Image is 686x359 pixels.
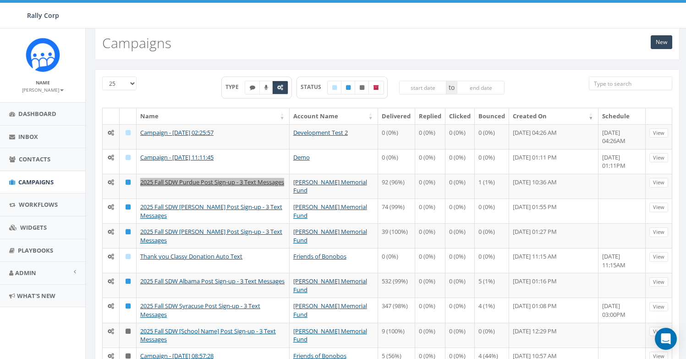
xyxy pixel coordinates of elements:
[475,248,509,273] td: 0 (0%)
[445,323,475,348] td: 0 (0%)
[378,199,415,223] td: 74 (99%)
[301,83,328,91] span: STATUS
[27,11,59,20] span: Rally Corp
[649,302,668,312] a: View
[108,278,114,284] i: Automated Message
[509,323,598,348] td: [DATE] 12:29 PM
[415,124,445,149] td: 0 (0%)
[140,203,282,220] a: 2025 Fall SDW [PERSON_NAME] Post Sign-up - 3 Text Messages
[655,328,677,350] div: Open Intercom Messenger
[598,108,646,124] th: Schedule
[378,298,415,322] td: 347 (98%)
[415,273,445,298] td: 0 (0%)
[108,155,114,160] i: Automated Message
[140,252,242,260] a: Thank you Classy Donation Auto Text
[36,79,50,86] small: Name
[126,229,131,235] i: Published
[108,254,114,260] i: Automated Message
[378,223,415,248] td: 39 (100%)
[225,83,245,91] span: TYPE
[137,108,290,124] th: Name: activate to sort column ascending
[509,199,598,223] td: [DATE] 01:55 PM
[598,248,646,273] td: [DATE] 11:15AM
[445,174,475,199] td: 0 (0%)
[22,87,64,93] small: [PERSON_NAME]
[598,149,646,174] td: [DATE] 01:11PM
[378,174,415,199] td: 92 (96%)
[378,108,415,124] th: Delivered
[264,85,268,90] i: Ringless Voice Mail
[446,81,457,94] span: to
[509,108,598,124] th: Created On: activate to sort column ascending
[293,128,348,137] a: Development Test 2
[332,85,337,90] i: Draft
[475,223,509,248] td: 0 (0%)
[415,223,445,248] td: 0 (0%)
[293,153,310,161] a: Demo
[378,149,415,174] td: 0 (0%)
[293,327,367,344] a: [PERSON_NAME] Memorial Fund
[272,81,288,94] label: Automated Message
[475,124,509,149] td: 0 (0%)
[415,174,445,199] td: 0 (0%)
[378,273,415,298] td: 532 (99%)
[598,124,646,149] td: [DATE] 04:26AM
[19,155,50,163] span: Contacts
[415,298,445,322] td: 0 (0%)
[475,108,509,124] th: Bounced
[341,81,356,94] label: Published
[293,277,367,294] a: [PERSON_NAME] Memorial Fund
[509,248,598,273] td: [DATE] 11:15 AM
[649,252,668,262] a: View
[108,204,114,210] i: Automated Message
[15,269,36,277] span: Admin
[126,179,131,185] i: Published
[19,200,58,209] span: Workflows
[475,298,509,322] td: 4 (1%)
[140,302,260,319] a: 2025 Fall SDW Syracuse Post Sign-up - 3 Text Messages
[26,38,60,72] img: Icon_1.png
[475,149,509,174] td: 0 (0%)
[290,108,378,124] th: Account Name: activate to sort column ascending
[445,108,475,124] th: Clicked
[140,128,214,137] a: Campaign - [DATE] 02:25:57
[649,327,668,337] a: View
[509,149,598,174] td: [DATE] 01:11 PM
[17,292,55,300] span: What's New
[445,273,475,298] td: 0 (0%)
[598,298,646,322] td: [DATE] 03:00PM
[126,328,131,334] i: Unpublished
[327,81,342,94] label: Draft
[108,229,114,235] i: Automated Message
[102,35,171,50] h2: Campaigns
[649,203,668,212] a: View
[378,124,415,149] td: 0 (0%)
[445,149,475,174] td: 0 (0%)
[126,204,131,210] i: Published
[140,178,284,186] a: 2025 Fall SDW Purdue Post Sign-up - 3 Text Messages
[18,178,54,186] span: Campaigns
[140,277,285,285] a: 2025 Fall SDW Albama Post Sign-up - 3 Text Messages
[415,108,445,124] th: Replied
[126,130,131,136] i: Draft
[649,277,668,287] a: View
[475,199,509,223] td: 0 (0%)
[378,248,415,273] td: 0 (0%)
[18,133,38,141] span: Inbox
[108,130,114,136] i: Automated Message
[22,85,64,94] a: [PERSON_NAME]
[355,81,369,94] label: Unpublished
[18,110,56,118] span: Dashboard
[415,149,445,174] td: 0 (0%)
[293,227,367,244] a: [PERSON_NAME] Memorial Fund
[140,327,276,344] a: 2025 Fall SDW [School Name] Post Sign-up - 3 Text Messages
[475,323,509,348] td: 0 (0%)
[293,203,367,220] a: [PERSON_NAME] Memorial Fund
[250,85,255,90] i: Text SMS
[140,227,282,244] a: 2025 Fall SDW [PERSON_NAME] Post Sign-up - 3 Text Messages
[475,174,509,199] td: 1 (1%)
[475,273,509,298] td: 5 (1%)
[415,323,445,348] td: 0 (0%)
[360,85,364,90] i: Unpublished
[140,153,214,161] a: Campaign - [DATE] 11:11:45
